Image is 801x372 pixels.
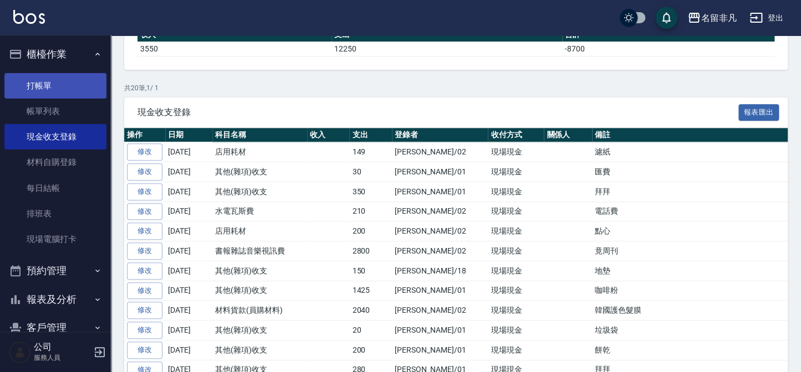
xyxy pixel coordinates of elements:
a: 每日結帳 [4,175,106,201]
img: Logo [13,10,45,24]
th: 操作 [124,128,165,142]
td: 現場現金 [488,142,544,162]
td: 現場現金 [488,221,544,241]
a: 修改 [127,163,162,180]
a: 材料自購登錄 [4,149,106,175]
td: 其他(雜項)收支 [212,162,307,182]
td: 現場現金 [488,182,544,201]
td: 水電瓦斯費 [212,201,307,221]
a: 現金收支登錄 [4,124,106,149]
button: 櫃檯作業 [4,40,106,69]
th: 支出 [349,128,392,142]
td: 材料貨款(員購材料) [212,301,307,321]
td: [PERSON_NAME]/01 [392,340,488,360]
td: [DATE] [165,261,212,281]
td: [PERSON_NAME]/01 [392,281,488,301]
td: [PERSON_NAME]/02 [392,241,488,261]
th: 日期 [165,128,212,142]
td: 30 [349,162,392,182]
td: [DATE] [165,201,212,221]
a: 報表匯出 [738,106,779,117]
td: 店用耗材 [212,142,307,162]
button: 預約管理 [4,256,106,285]
a: 帳單列表 [4,99,106,124]
td: 其他(雜項)收支 [212,182,307,201]
td: [DATE] [165,162,212,182]
th: 科目名稱 [212,128,307,142]
a: 修改 [127,342,162,359]
td: 店用耗材 [212,221,307,241]
th: 登錄者 [392,128,488,142]
td: 3550 [137,42,331,56]
button: save [655,7,677,29]
td: [PERSON_NAME]/01 [392,321,488,340]
a: 修改 [127,223,162,240]
button: 名留非凡 [683,7,741,29]
td: [DATE] [165,340,212,360]
a: 排班表 [4,201,106,226]
td: [DATE] [165,221,212,241]
td: [DATE] [165,321,212,340]
p: 共 20 筆, 1 / 1 [124,83,788,93]
td: [DATE] [165,301,212,321]
td: 現場現金 [488,301,544,321]
td: 210 [349,201,392,221]
a: 修改 [127,203,162,220]
button: 報表及分析 [4,285,106,314]
td: 200 [349,340,392,360]
td: [PERSON_NAME]/01 [392,162,488,182]
td: -8700 [562,42,774,56]
td: 149 [349,142,392,162]
td: 20 [349,321,392,340]
td: [PERSON_NAME]/02 [392,221,488,241]
a: 修改 [127,302,162,319]
div: 名留非凡 [701,11,736,25]
span: 現金收支登錄 [137,107,738,118]
img: Person [9,341,31,363]
td: 現場現金 [488,201,544,221]
td: 1425 [349,281,392,301]
a: 打帳單 [4,73,106,99]
th: 關係人 [544,128,592,142]
td: [DATE] [165,142,212,162]
td: [PERSON_NAME]/01 [392,182,488,201]
td: [DATE] [165,281,212,301]
a: 修改 [127,183,162,200]
td: [PERSON_NAME]/02 [392,301,488,321]
th: 收入 [307,128,350,142]
th: 收付方式 [488,128,544,142]
td: 其他(雜項)收支 [212,261,307,281]
td: [DATE] [165,182,212,201]
td: 其他(雜項)收支 [212,340,307,360]
a: 修改 [127,242,162,260]
td: 2040 [349,301,392,321]
h5: 公司 [34,342,90,353]
td: 2800 [349,241,392,261]
td: 其他(雜項)收支 [212,321,307,340]
td: 現場現金 [488,162,544,182]
td: 現場現金 [488,261,544,281]
td: 12250 [331,42,562,56]
button: 報表匯出 [738,104,779,121]
td: 現場現金 [488,241,544,261]
a: 修改 [127,322,162,339]
a: 修改 [127,143,162,161]
td: 現場現金 [488,340,544,360]
a: 修改 [127,262,162,280]
td: 350 [349,182,392,201]
td: 現場現金 [488,321,544,340]
button: 登出 [745,8,788,28]
a: 現場電腦打卡 [4,226,106,252]
td: 150 [349,261,392,281]
button: 客戶管理 [4,313,106,342]
td: 其他(雜項)收支 [212,281,307,301]
td: [PERSON_NAME]/02 [392,201,488,221]
td: [DATE] [165,241,212,261]
p: 服務人員 [34,353,90,363]
td: 書報雜誌音樂視訊費 [212,241,307,261]
td: [PERSON_NAME]/02 [392,142,488,162]
td: [PERSON_NAME]/18 [392,261,488,281]
td: 現場現金 [488,281,544,301]
a: 修改 [127,282,162,299]
td: 200 [349,221,392,241]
